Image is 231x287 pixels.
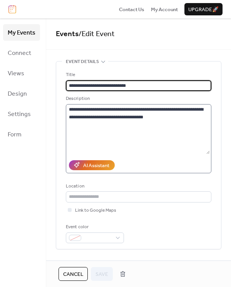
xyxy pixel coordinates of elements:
[8,68,24,80] span: Views
[3,106,40,122] a: Settings
[66,223,122,231] div: Event color
[66,58,99,66] span: Event details
[59,267,88,281] button: Cancel
[119,6,144,13] span: Contact Us
[75,207,116,214] span: Link to Google Maps
[3,45,40,61] a: Connect
[151,5,178,13] a: My Account
[8,88,27,100] span: Design
[3,65,40,81] a: Views
[8,129,22,141] span: Form
[79,27,115,41] span: / Edit Event
[63,270,83,278] span: Cancel
[8,47,31,59] span: Connect
[8,108,31,120] span: Settings
[66,95,210,103] div: Description
[151,6,178,13] span: My Account
[69,160,115,170] button: AI Assistant
[8,5,16,13] img: logo
[66,182,210,190] div: Location
[66,259,99,266] span: Date and time
[3,126,40,143] a: Form
[184,3,223,15] button: Upgrade🚀
[3,85,40,102] a: Design
[8,27,35,39] span: My Events
[56,27,79,41] a: Events
[83,162,109,169] div: AI Assistant
[188,6,219,13] span: Upgrade 🚀
[66,71,210,79] div: Title
[119,5,144,13] a: Contact Us
[3,24,40,41] a: My Events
